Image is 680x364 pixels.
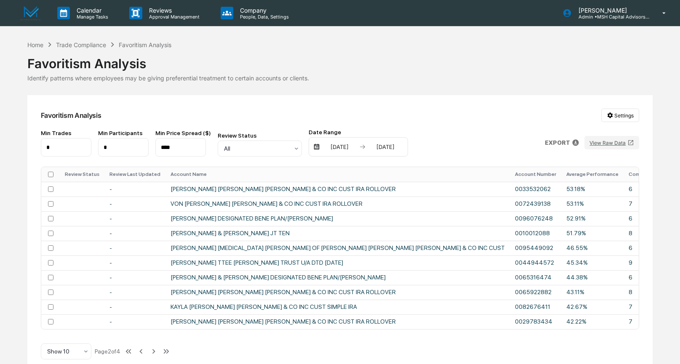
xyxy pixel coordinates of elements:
[165,197,510,211] td: VON [PERSON_NAME] [PERSON_NAME] & CO INC CUST IRA ROLLOVER
[27,74,653,82] div: Identify patterns where employees may be giving preferential treatment to certain accounts or cli...
[104,211,165,226] td: -
[561,182,624,197] td: 53.18%
[104,270,165,285] td: -
[56,41,106,48] div: Trade Compliance
[218,132,302,139] div: Review Status
[561,285,624,300] td: 43.11%
[41,111,101,120] div: Favoritism Analysis
[510,285,561,300] td: 0065922882
[572,7,650,14] p: [PERSON_NAME]
[98,130,149,136] div: Min Participants
[104,197,165,211] td: -
[165,255,510,270] td: [PERSON_NAME] TTEE [PERSON_NAME] TRUST U/A DTD [DATE]
[142,14,204,20] p: Approval Management
[70,14,112,20] p: Manage Tasks
[233,14,293,20] p: People, Data, Settings
[510,197,561,211] td: 0072439138
[510,226,561,241] td: 0010012088
[584,136,639,149] button: View Raw Data
[510,314,561,329] td: 0029783434
[104,255,165,270] td: -
[561,197,624,211] td: 53.11%
[104,226,165,241] td: -
[233,7,293,14] p: Company
[601,109,639,122] button: Settings
[545,139,570,146] p: EXPORT
[104,241,165,255] td: -
[510,182,561,197] td: 0033532062
[165,285,510,300] td: [PERSON_NAME] [PERSON_NAME] [PERSON_NAME] & CO INC CUST IRA ROLLOVER
[70,7,112,14] p: Calendar
[322,143,357,150] div: [DATE]
[510,300,561,314] td: 0082676411
[165,226,510,241] td: [PERSON_NAME] & [PERSON_NAME] JT TEN
[510,255,561,270] td: 0044944572
[561,211,624,226] td: 52.91%
[27,49,653,71] div: Favoritism Analysis
[359,143,366,150] img: arrow right
[41,130,91,136] div: Min Trades
[20,6,40,21] img: logo
[165,182,510,197] td: [PERSON_NAME] [PERSON_NAME] [PERSON_NAME] & CO INC CUST IRA ROLLOVER
[165,167,510,182] th: Account Name
[313,143,320,150] img: calendar
[510,167,561,182] th: Account Number
[561,167,624,182] th: Average Performance
[104,285,165,300] td: -
[104,314,165,329] td: -
[561,226,624,241] td: 51.79%
[510,241,561,255] td: 0095449092
[165,270,510,285] td: [PERSON_NAME] & [PERSON_NAME] DESIGNATED BENE PLAN/[PERSON_NAME]
[368,143,403,150] div: [DATE]
[119,41,171,48] div: Favoritism Analysis
[104,167,165,182] th: Review Last Updated
[104,182,165,197] td: -
[60,167,104,182] th: Review Status
[104,300,165,314] td: -
[142,7,204,14] p: Reviews
[572,14,650,20] p: Admin • MSH Capital Advisors LLC - RIA
[27,41,43,48] div: Home
[165,211,510,226] td: [PERSON_NAME] DESIGNATED BENE PLAN/[PERSON_NAME]
[510,270,561,285] td: 0065316474
[561,270,624,285] td: 44.38%
[165,314,510,329] td: [PERSON_NAME] [PERSON_NAME] [PERSON_NAME] & CO INC CUST IRA ROLLOVER
[510,211,561,226] td: 0096076248
[309,129,408,136] div: Date Range
[165,241,510,255] td: [PERSON_NAME] [MEDICAL_DATA] [PERSON_NAME] OF [PERSON_NAME] [PERSON_NAME] [PERSON_NAME] & CO INC ...
[165,300,510,314] td: KAYLA [PERSON_NAME] [PERSON_NAME] & CO INC CUST SIMPLE IRA
[561,255,624,270] td: 45.34%
[561,241,624,255] td: 46.55%
[155,130,211,136] div: Min Price Spread ($)
[561,300,624,314] td: 42.67%
[653,336,676,359] iframe: Open customer support
[561,314,624,329] td: 42.22%
[95,348,120,355] div: Page 2 of 4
